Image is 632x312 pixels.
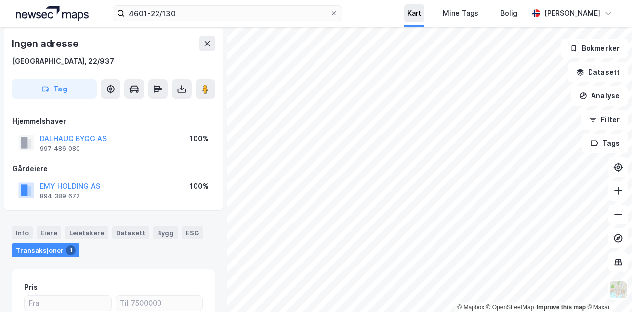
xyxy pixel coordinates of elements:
button: Analyse [571,86,628,106]
button: Filter [581,110,628,130]
div: [GEOGRAPHIC_DATA], 22/937 [12,55,114,67]
input: Fra [25,296,111,311]
iframe: Chat Widget [583,265,632,312]
div: 100% [190,180,209,192]
div: ESG [182,226,203,239]
div: Bygg [153,226,178,239]
div: Ingen adresse [12,36,80,51]
input: Til 7500000 [116,296,202,311]
div: 997 486 080 [40,145,80,153]
a: OpenStreetMap [486,304,534,311]
div: 894 389 672 [40,192,79,200]
div: Info [12,226,33,239]
button: Tag [12,79,97,99]
button: Datasett [568,62,628,82]
a: Improve this map [537,304,586,311]
div: Eiere [37,226,61,239]
div: Gårdeiere [12,163,215,175]
div: Hjemmelshaver [12,115,215,127]
div: Kontrollprogram for chat [583,265,632,312]
button: Bokmerker [561,39,628,58]
div: Transaksjoner [12,243,79,257]
button: Tags [582,134,628,153]
div: 100% [190,133,209,145]
div: 1 [66,245,76,255]
div: Leietakere [65,226,108,239]
div: Kart [407,7,421,19]
div: Bolig [500,7,517,19]
input: Søk på adresse, matrikkel, gårdeiere, leietakere eller personer [125,6,330,21]
div: Datasett [112,226,149,239]
img: logo.a4113a55bc3d86da70a041830d287a7e.svg [16,6,89,21]
div: [PERSON_NAME] [544,7,600,19]
div: Mine Tags [443,7,478,19]
div: Pris [24,281,38,293]
a: Mapbox [457,304,484,311]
